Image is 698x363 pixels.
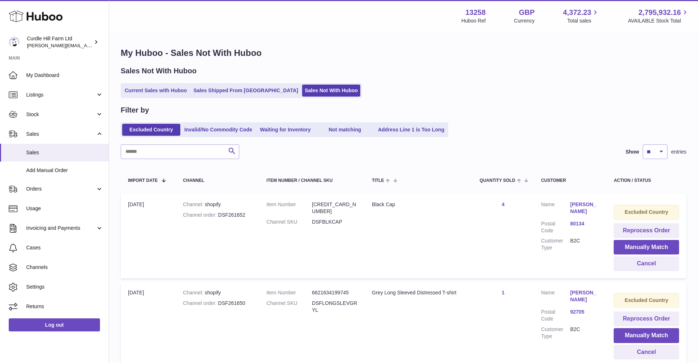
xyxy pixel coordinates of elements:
[625,297,668,303] strong: Excluded Country
[614,178,679,183] div: Action / Status
[480,178,515,183] span: Quantity Sold
[26,303,103,310] span: Returns
[312,289,357,296] dd: 6621634199745
[570,220,599,227] a: 80134
[191,85,301,97] a: Sales Shipped From [GEOGRAPHIC_DATA]
[614,328,679,343] button: Manually Match
[27,35,92,49] div: Curdle Hill Farm Ltd
[541,220,570,234] dt: Postal Code
[26,225,96,232] span: Invoicing and Payments
[183,300,218,306] strong: Channel order
[638,8,681,17] span: 2,795,932.16
[312,201,357,215] dd: [CREDIT_CARD_NUMBER]
[372,289,465,296] div: Grey Long Sleeved Distressed T-shirt
[372,201,465,208] div: Black Cap
[372,178,384,183] span: Title
[266,300,312,314] dt: Channel SKU
[541,237,570,251] dt: Customer Type
[461,17,486,24] div: Huboo Ref
[26,264,103,271] span: Channels
[266,178,357,183] div: Item Number / Channel SKU
[614,223,679,238] button: Reprocess Order
[541,178,599,183] div: Customer
[122,124,180,136] a: Excluded Country
[26,185,96,192] span: Orders
[570,309,599,315] a: 92705
[312,300,357,314] dd: DSFLONGSLEVGRYL
[625,209,668,215] strong: Excluded Country
[26,91,96,98] span: Listings
[183,289,252,296] div: shopify
[570,326,599,340] dd: B2C
[122,85,189,97] a: Current Sales with Huboo
[183,300,252,307] div: DSF261650
[465,8,486,17] strong: 13258
[121,47,686,59] h1: My Huboo - Sales Not With Huboo
[671,148,686,155] span: entries
[312,219,357,225] dd: DSFBLKCAP
[376,124,447,136] a: Address Line 1 is Too Long
[26,149,103,156] span: Sales
[26,111,96,118] span: Stock
[27,42,146,48] span: [PERSON_NAME][EMAIL_ADDRESS][DOMAIN_NAME]
[519,8,534,17] strong: GBP
[9,318,100,331] a: Log out
[614,256,679,271] button: Cancel
[570,237,599,251] dd: B2C
[183,201,252,208] div: shopify
[541,289,570,305] dt: Name
[26,205,103,212] span: Usage
[121,105,149,115] h2: Filter by
[570,201,599,215] a: [PERSON_NAME]
[614,345,679,360] button: Cancel
[302,85,360,97] a: Sales Not With Huboo
[514,17,535,24] div: Currency
[121,66,197,76] h2: Sales Not With Huboo
[316,124,374,136] a: Not matching
[567,17,599,24] span: Total sales
[26,167,103,174] span: Add Manual Order
[626,148,639,155] label: Show
[128,178,158,183] span: Import date
[26,284,103,290] span: Settings
[121,194,176,278] td: [DATE]
[614,240,679,255] button: Manually Match
[563,8,591,17] span: 4,372.23
[614,311,679,326] button: Reprocess Order
[183,290,205,295] strong: Channel
[563,8,600,24] a: 4,372.23 Total sales
[541,326,570,340] dt: Customer Type
[541,201,570,217] dt: Name
[628,17,689,24] span: AVAILABLE Stock Total
[183,178,252,183] div: Channel
[502,201,505,207] a: 4
[183,212,252,219] div: DSF261652
[256,124,314,136] a: Waiting for Inventory
[570,289,599,303] a: [PERSON_NAME]
[502,290,505,295] a: 1
[183,201,205,207] strong: Channel
[266,201,312,215] dt: Item Number
[266,219,312,225] dt: Channel SKU
[182,124,255,136] a: Invalid/No Commodity Code
[26,244,103,251] span: Cases
[266,289,312,296] dt: Item Number
[26,131,96,138] span: Sales
[9,37,20,48] img: miranda@diddlysquatfarmshop.com
[26,72,103,79] span: My Dashboard
[541,309,570,322] dt: Postal Code
[183,212,218,218] strong: Channel order
[628,8,689,24] a: 2,795,932.16 AVAILABLE Stock Total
